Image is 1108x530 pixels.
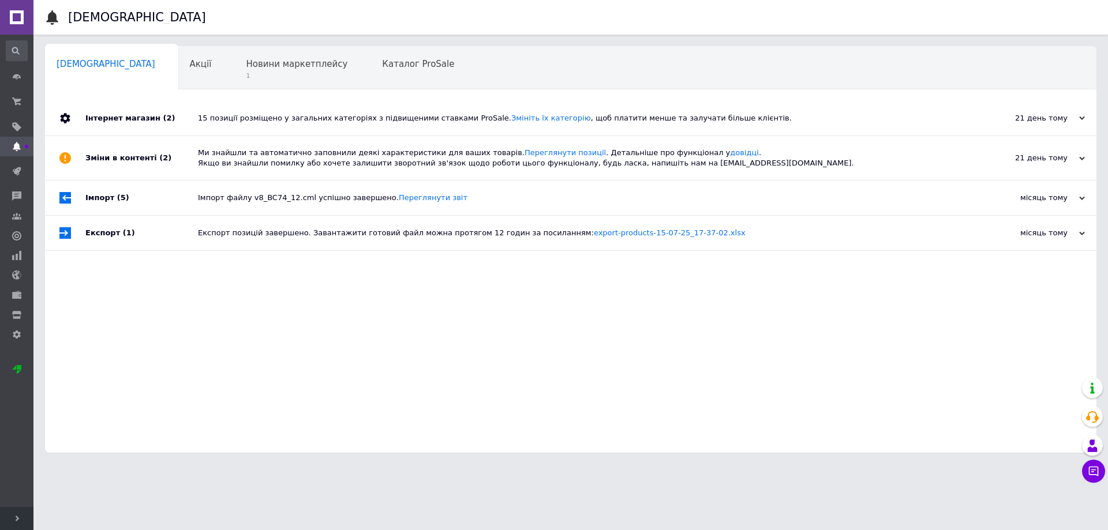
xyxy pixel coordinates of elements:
[969,113,1085,123] div: 21 день тому
[163,114,175,122] span: (2)
[85,101,198,136] div: Інтернет магазин
[198,148,969,168] div: Ми знайшли та автоматично заповнили деякі характеристики для ваших товарів. . Детальніше про функ...
[525,148,606,157] a: Переглянути позиції
[117,193,129,202] span: (5)
[730,148,759,157] a: довідці
[399,193,467,202] a: Переглянути звіт
[159,153,171,162] span: (2)
[85,136,198,180] div: Зміни в контенті
[68,10,206,24] h1: [DEMOGRAPHIC_DATA]
[1082,460,1105,483] button: Чат з покупцем
[85,181,198,215] div: Імпорт
[123,228,135,237] span: (1)
[246,59,347,69] span: Новини маркетплейсу
[246,72,347,80] span: 1
[198,228,969,238] div: Експорт позицій завершено. Завантажити готовий файл можна протягом 12 годин за посиланням:
[198,193,969,203] div: Імпорт файлу v8_BC74_12.cml успішно завершено.
[511,114,591,122] a: Змініть їх категорію
[382,59,454,69] span: Каталог ProSale
[969,228,1085,238] div: місяць тому
[969,153,1085,163] div: 21 день тому
[969,193,1085,203] div: місяць тому
[57,59,155,69] span: [DEMOGRAPHIC_DATA]
[594,228,746,237] a: export-products-15-07-25_17-37-02.xlsx
[190,59,212,69] span: Акції
[198,113,969,123] div: 15 позиції розміщено у загальних категоріях з підвищеними ставками ProSale. , щоб платити менше т...
[85,216,198,250] div: Експорт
